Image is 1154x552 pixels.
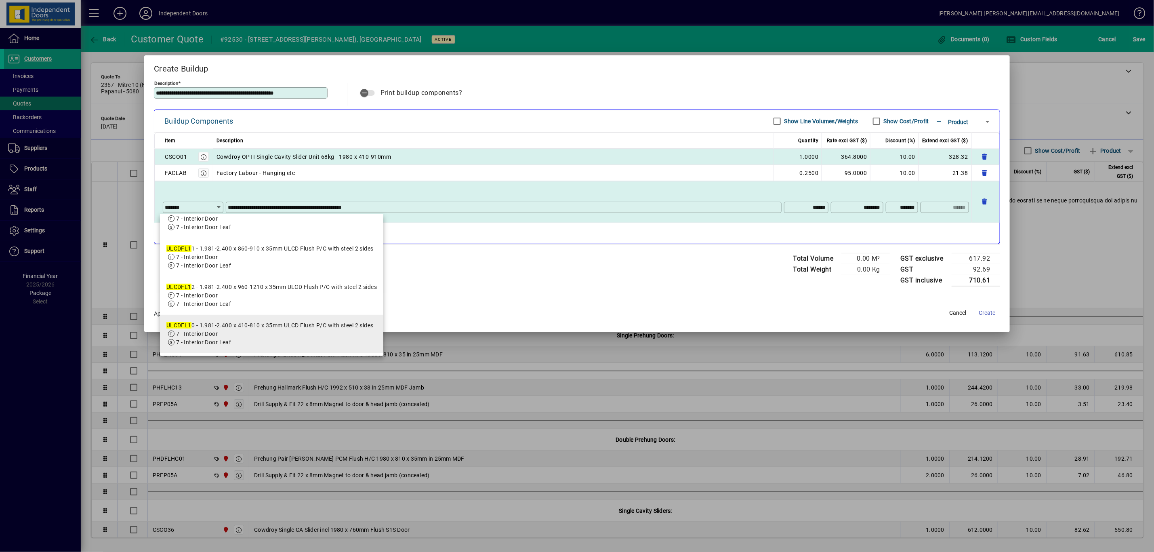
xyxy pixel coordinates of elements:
span: Quantity [798,136,818,145]
td: 710.61 [952,275,1000,286]
span: Rate excl GST ($) [827,136,867,145]
td: 0.2500 [774,165,822,181]
span: Product [948,119,969,125]
td: Total Weight [789,264,841,275]
td: GST inclusive [896,275,952,286]
td: GST exclusive [896,253,952,264]
td: 92.69 [952,264,1000,275]
span: Cancel [950,309,967,317]
span: 7 - Interior Door Leaf [176,224,231,230]
mat-option: ULCDFL12 - 1.981-2.400 x 960-1210 x 35mm ULCD Flush P/C with steel 2 sides [160,276,383,315]
td: 0.00 Kg [841,264,890,275]
div: 1 - 1.981-2.400 x 860-910 x 35mm ULCD Flush P/C with steel 2 sides [166,244,374,253]
label: Show Cost/Profit [882,117,929,125]
span: 7 - Interior Door [176,292,218,299]
label: Show Line Volumes/Weights [783,117,858,125]
span: Create [979,309,995,317]
span: Extend excl GST ($) [922,136,968,145]
div: Buildup Components [164,115,233,128]
span: Apply [154,310,168,317]
td: 10.00 [870,149,919,165]
span: 7 - Interior Door Leaf [176,262,231,269]
span: Description [217,136,244,145]
td: 10.00 [870,165,919,181]
div: CSCO01 [165,152,187,162]
td: 21.38 [919,165,972,181]
span: 7 - Interior Door [176,215,218,222]
td: 1.0000 [774,149,822,165]
div: 364.8000 [825,152,867,162]
td: 328.32 [919,149,972,165]
span: 7 - Interior Door [176,254,218,260]
span: 7 - Interior Door Leaf [176,339,231,346]
span: Print buildup components? [380,89,462,97]
button: Create [974,305,1000,320]
td: GST [896,264,952,275]
mat-option: ULCDFL10 - 1.981-2.400 x 410-810 x 35mm ULCD Flush P/C with steel 2 sides [160,315,383,353]
td: Total Volume [789,253,841,264]
button: Cancel [945,305,971,320]
span: 7 - Interior Door Leaf [176,301,231,307]
h2: Create Buildup [144,55,1010,79]
span: Discount (%) [885,136,915,145]
td: 0.00 M³ [841,253,890,264]
td: 617.92 [952,253,1000,264]
div: FACLAB [165,168,187,178]
div: 0 - 1.981-2.400 x 410-810 x 35mm ULCD Flush P/C with steel 2 sides [166,321,374,330]
div: 2 - 1.981-2.400 x 960-1210 x 35mm ULCD Flush P/C with steel 2 sides [166,283,377,291]
em: ULCDFL1 [166,245,191,252]
td: Cowdroy OPTI Single Cavity Slider Unit 68kg - 1980 x 410-910mm [213,149,774,165]
mat-label: Description [154,80,178,86]
em: ULCDFL1 [166,284,191,290]
span: 7 - Interior Door [176,331,218,337]
em: ULCDFL1 [166,322,191,329]
mat-option: ULCDFL19 - 2.401-2.700 x 410-810 x 35mm ULCD Flush P/C with steel 2 sides [160,200,383,238]
td: Factory Labour - Hanging etc [213,165,774,181]
span: Item [165,136,175,145]
mat-option: ULCDFL11 - 1.981-2.400 x 860-910 x 35mm ULCD Flush P/C with steel 2 sides [160,238,383,276]
div: 95.0000 [825,168,867,178]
